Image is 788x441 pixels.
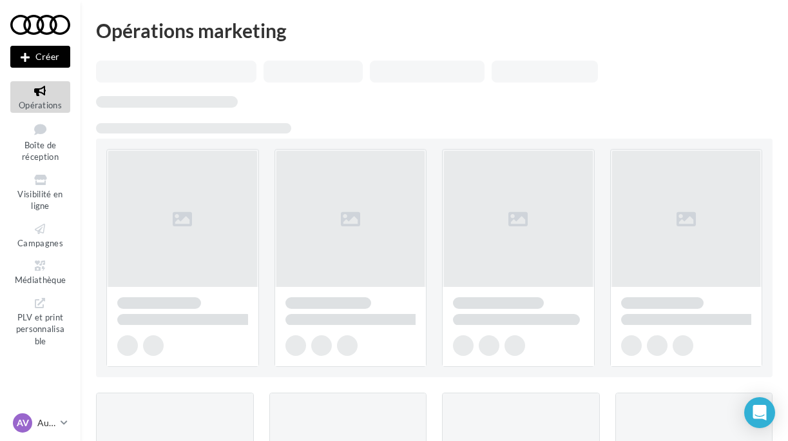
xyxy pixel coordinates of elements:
a: Boîte de réception [10,118,70,165]
a: AV Audi [PERSON_NAME] [10,411,70,435]
div: Opérations marketing [96,21,773,40]
span: AV [17,416,29,429]
a: Opérations [10,81,70,113]
span: Visibilité en ligne [17,189,62,211]
a: Visibilité en ligne [10,170,70,214]
a: Campagnes [10,219,70,251]
div: Open Intercom Messenger [744,397,775,428]
a: PLV et print personnalisable [10,293,70,349]
span: Opérations [19,100,62,110]
a: Médiathèque [10,256,70,288]
span: Boîte de réception [22,140,59,162]
p: Audi [PERSON_NAME] [37,416,55,429]
span: Médiathèque [15,275,66,285]
span: PLV et print personnalisable [16,309,65,346]
button: Créer [10,46,70,68]
span: Campagnes [17,238,63,248]
div: Nouvelle campagne [10,46,70,68]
